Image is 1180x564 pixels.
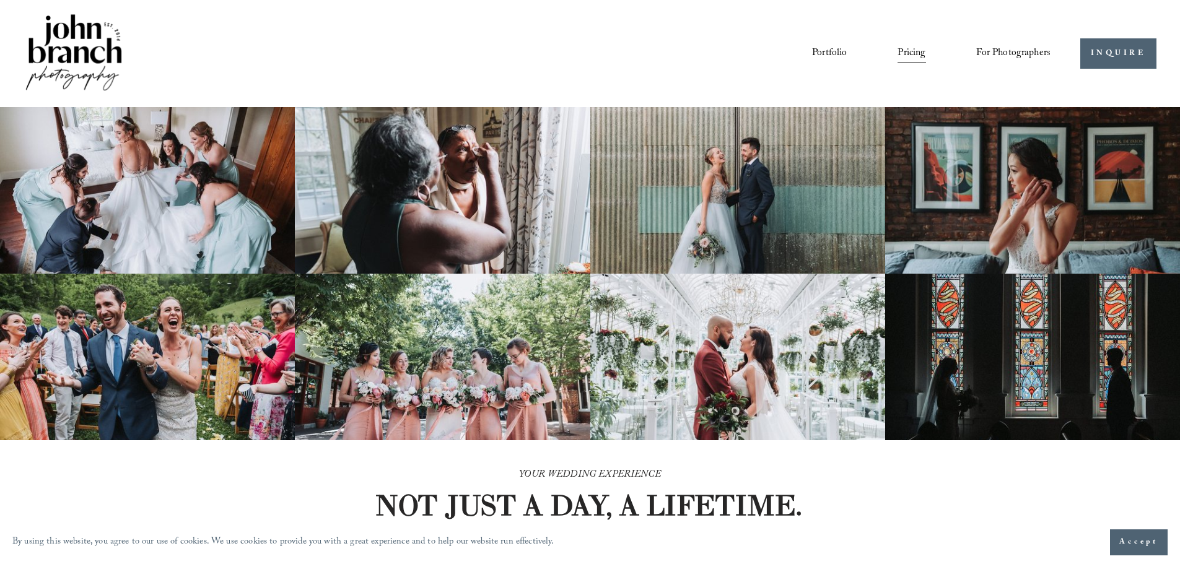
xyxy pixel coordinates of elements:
[295,274,590,440] img: A bride and four bridesmaids in pink dresses, holding bouquets with pink and white flowers, smili...
[1119,536,1158,549] span: Accept
[898,43,925,64] a: Pricing
[24,12,124,95] img: John Branch IV Photography
[375,487,802,523] strong: NOT JUST A DAY, A LIFETIME.
[812,43,847,64] a: Portfolio
[1080,38,1156,69] a: INQUIRE
[976,43,1051,64] a: folder dropdown
[885,274,1180,440] img: Silhouettes of a bride and groom facing each other in a church, with colorful stained glass windo...
[590,107,885,274] img: A bride and groom standing together, laughing, with the bride holding a bouquet in front of a cor...
[519,467,661,484] em: YOUR WEDDING EXPERIENCE
[12,534,554,552] p: By using this website, you agree to our use of cookies. We use cookies to provide you with a grea...
[590,274,885,440] img: Bride and groom standing in an elegant greenhouse with chandeliers and lush greenery.
[885,107,1180,274] img: Bride adjusting earring in front of framed posters on a brick wall.
[976,44,1051,63] span: For Photographers
[1110,529,1168,555] button: Accept
[295,107,590,274] img: Woman applying makeup to another woman near a window with floral curtains and autumn flowers.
